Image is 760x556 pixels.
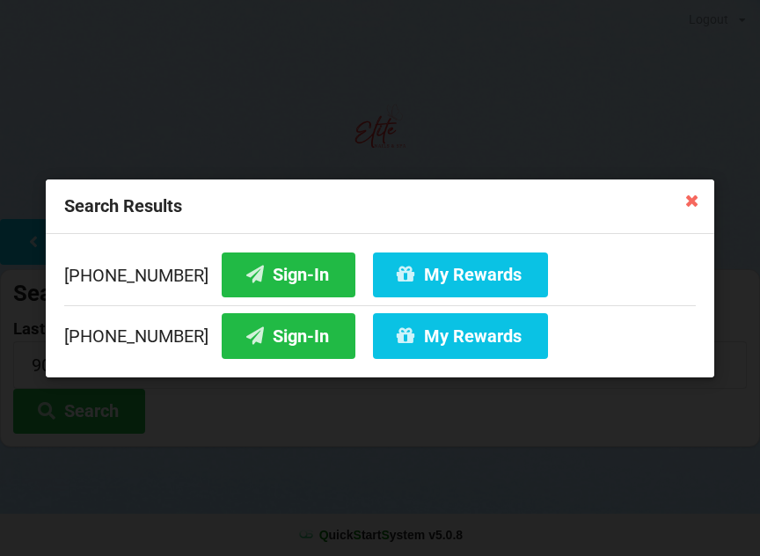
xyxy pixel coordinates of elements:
button: Sign-In [222,313,355,358]
button: My Rewards [373,313,548,358]
button: Sign-In [222,252,355,296]
button: My Rewards [373,252,548,296]
div: [PHONE_NUMBER] [64,304,696,358]
div: Search Results [46,179,714,234]
div: [PHONE_NUMBER] [64,252,696,304]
